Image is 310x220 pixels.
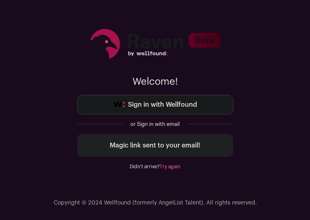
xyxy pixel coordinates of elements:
p: Welcome! [77,75,233,88]
div: Didn't arrive? [77,163,233,170]
a: Sign in with Wellfound [77,95,233,114]
div: or Sign in with email [129,121,181,128]
span: Sign in with Wellfound [128,100,197,110]
div: Magic link sent to your email! [77,134,233,157]
p: Copyright © 2024 Wellfound (formerly AngelList Talent). All rights reserved. [54,199,257,207]
a: Try again [160,164,180,169]
img: wellfound-symbol-flush-black-fb3c872781a75f747ccb3a119075da62bfe97bd399995f84a933054e44a575c4.png [113,102,125,108]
